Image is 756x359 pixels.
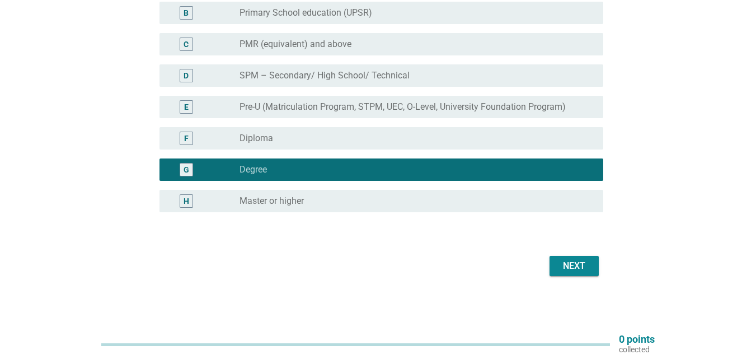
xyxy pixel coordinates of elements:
[550,256,599,276] button: Next
[184,101,189,113] div: E
[619,344,655,355] p: collected
[184,164,189,176] div: G
[184,39,189,50] div: C
[240,101,566,113] label: Pre-U (Matriculation Program, STPM, UEC, O-Level, University Foundation Program)
[184,195,189,207] div: H
[240,133,273,144] label: Diploma
[184,7,189,19] div: B
[558,259,590,273] div: Next
[240,164,267,175] label: Degree
[184,133,189,144] div: F
[240,7,372,18] label: Primary School education (UPSR)
[184,70,189,82] div: D
[619,334,655,344] p: 0 points
[240,195,304,207] label: Master or higher
[240,39,351,50] label: PMR (equivalent) and above
[240,70,410,81] label: SPM – Secondary/ High School/ Technical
